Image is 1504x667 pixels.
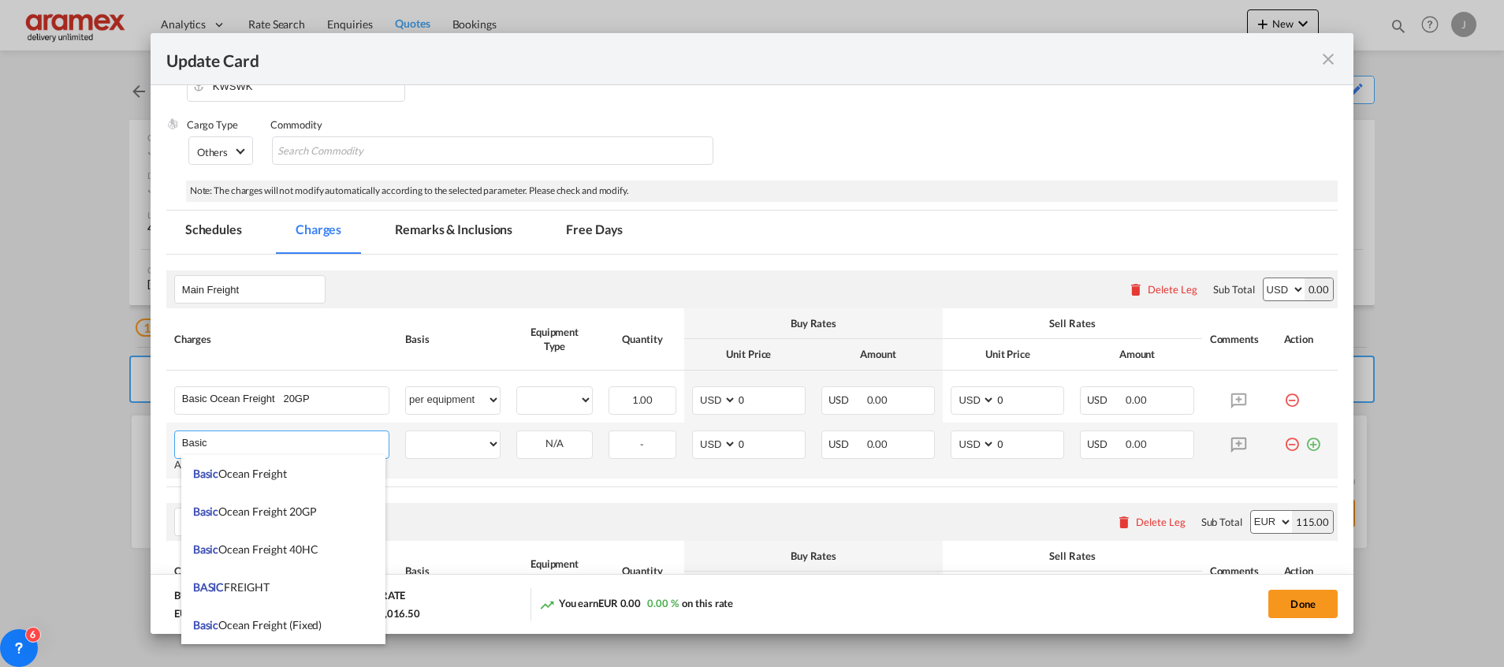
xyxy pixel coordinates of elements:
div: 115.00 [1292,511,1333,533]
div: Delete Leg [1148,283,1197,296]
div: Delete Leg [1136,516,1186,528]
img: cargo.png [166,117,179,130]
span: 0.00 [1126,393,1147,406]
span: 0.00 [867,438,888,450]
th: Comments [1202,308,1276,370]
div: Adding a user defined charge [174,459,389,471]
span: Basic Ocean Freight 40HC [193,542,318,556]
button: Delete Leg [1116,516,1186,528]
span: Basic [193,467,219,480]
input: 0 [737,431,805,455]
label: Commodity [270,118,322,131]
input: Leg Name [182,278,325,301]
md-icon: icon-minus-circle-outline red-400-fg [1284,386,1300,402]
span: EUR 0.00 [598,597,641,609]
th: Amount [813,572,943,602]
md-icon: icon-minus-circle-outline red-400-fg [1284,430,1300,446]
md-icon: icon-delete [1116,514,1132,530]
div: Quantity [609,332,676,346]
md-input-container: Basic Ocean Freight 20GP [175,387,389,411]
md-pagination-wrapper: Use the left and right arrow keys to navigate between tabs [166,211,658,254]
div: Sub Total [1213,282,1254,296]
span: 0.00 [867,393,888,406]
md-tab-item: Free Days [547,211,642,254]
div: N/A [517,431,592,456]
div: Quantity [609,564,676,578]
th: Action [1276,541,1338,602]
div: SELL RATE [356,588,405,606]
span: USD [828,393,865,406]
div: Others [197,146,228,158]
span: Basic Ocean Freight [193,467,287,480]
div: Sub Total [1201,515,1242,529]
md-chips-wrap: Chips container with autocompletion. Enter the text area, type text to search, and then use the u... [272,136,713,165]
div: Update Card [166,49,1319,69]
span: USD [1087,393,1123,406]
th: Unit Price [943,339,1072,370]
input: 0 [996,431,1063,455]
span: USD [1087,438,1123,450]
md-icon: icon-plus-circle-outline green-400-fg [1305,430,1321,446]
div: 0.00 [1305,278,1334,300]
th: Action [1276,308,1338,370]
div: Charges [174,564,389,578]
div: Basis [405,564,501,578]
th: Unit Price [943,572,1072,602]
input: Charge Name [182,387,389,411]
span: Basic Ocean Freight 20GP [193,505,317,518]
select: per equipment [406,387,500,412]
div: Note: The charges will not modify automatically according to the selected parameter. Please check... [186,181,1338,202]
span: USD [828,438,865,450]
div: EUR 1,016.50 [174,606,242,620]
div: You earn on this rate [539,596,734,613]
md-dialog: Update Card Port ... [151,33,1353,633]
th: Unit Price [684,339,813,370]
md-tab-item: Schedules [166,211,261,254]
span: Basic [193,542,219,556]
span: Basic [193,505,219,518]
div: Sell Rates [951,549,1193,563]
button: Delete Leg [1128,283,1197,296]
span: Basic Ocean Freight (Fixed) [193,618,322,632]
div: Charges [174,332,389,346]
button: Done [1268,590,1338,618]
md-icon: icon-trending-up [539,597,555,613]
div: BUY RATE [174,588,222,606]
div: Buy Rates [692,549,935,563]
span: 0.00 [1126,438,1147,450]
span: 1.00 [632,393,653,406]
md-icon: icon-delete [1128,281,1144,297]
span: 0.00 % [647,597,678,609]
div: Equipment Type [516,557,593,585]
span: Basic [193,618,219,632]
md-tab-item: Remarks & Inclusions [376,211,531,254]
div: Buy Rates [692,316,935,330]
input: 0 [737,387,805,411]
md-input-container: Basic [175,431,389,455]
md-tab-item: Charges [277,211,360,254]
input: 0 [996,387,1063,411]
th: Amount [1072,572,1201,602]
md-select: Select Cargo type: Others [188,136,253,165]
th: Unit Price [684,572,813,602]
th: Comments [1202,541,1276,602]
span: - [640,438,644,450]
div: Sell Rates [951,316,1193,330]
th: Amount [813,339,943,370]
div: Basis [405,332,501,346]
span: BASIC FREIGHT [193,580,270,594]
input: Enter Port of Discharge [195,74,404,98]
input: Charge Name [182,431,389,455]
label: Cargo Type [187,118,238,131]
div: Equipment Type [516,325,593,353]
md-icon: icon-close fg-AAA8AD m-0 pointer [1319,50,1338,69]
span: BASIC [193,580,225,594]
input: Search Commodity [277,139,422,164]
div: EUR 1,016.50 [356,606,420,620]
th: Amount [1072,339,1201,370]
